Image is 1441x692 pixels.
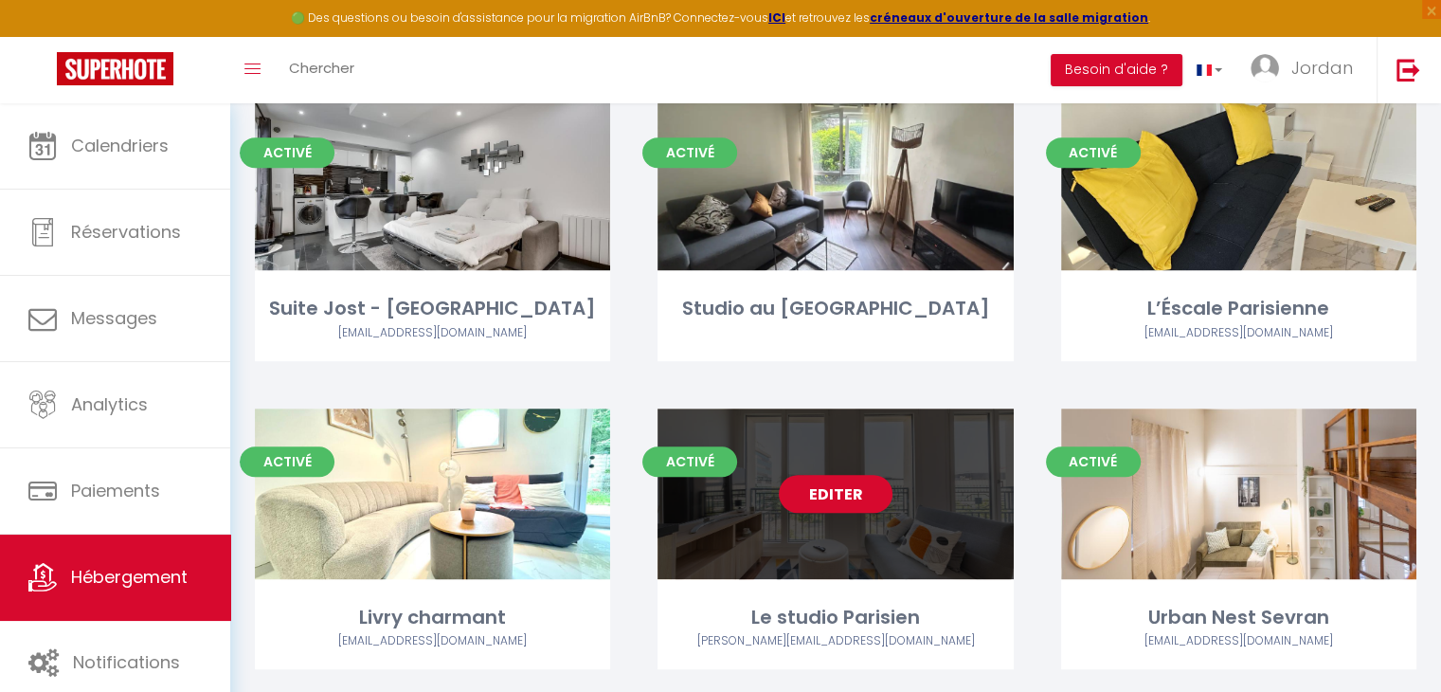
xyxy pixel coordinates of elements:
[642,137,737,168] span: Activé
[71,392,148,416] span: Analytics
[73,650,180,674] span: Notifications
[240,446,334,477] span: Activé
[642,446,737,477] span: Activé
[71,220,181,244] span: Réservations
[1396,58,1420,82] img: logout
[71,479,160,502] span: Paiements
[275,37,369,103] a: Chercher
[240,137,334,168] span: Activé
[15,8,72,64] button: Ouvrir le widget de chat LiveChat
[289,58,354,78] span: Chercher
[1061,324,1416,342] div: Airbnb
[768,9,785,26] a: ICI
[1046,137,1141,168] span: Activé
[1236,37,1377,103] a: ... Jordan
[1251,54,1279,82] img: ...
[1046,446,1141,477] span: Activé
[779,475,892,513] a: Editer
[1051,54,1182,86] button: Besoin d'aide ?
[1061,632,1416,650] div: Airbnb
[255,603,610,632] div: Livry charmant
[255,324,610,342] div: Airbnb
[255,294,610,323] div: Suite Jost - [GEOGRAPHIC_DATA]
[1061,294,1416,323] div: L’Éscale Parisienne
[71,134,169,157] span: Calendriers
[657,294,1013,323] div: Studio au [GEOGRAPHIC_DATA]
[57,52,173,85] img: Super Booking
[657,603,1013,632] div: Le studio Parisien
[1291,56,1353,80] span: Jordan
[657,632,1013,650] div: Airbnb
[71,565,188,589] span: Hébergement
[71,306,157,330] span: Messages
[870,9,1148,26] a: créneaux d'ouverture de la salle migration
[1061,603,1416,632] div: Urban Nest Sevran
[255,632,610,650] div: Airbnb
